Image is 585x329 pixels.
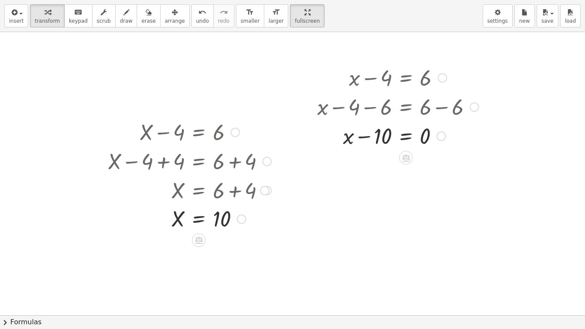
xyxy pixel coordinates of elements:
[30,4,65,27] button: transform
[141,18,155,24] span: erase
[35,18,60,24] span: transform
[514,4,535,27] button: new
[97,18,111,24] span: scrub
[137,4,160,27] button: erase
[519,18,530,24] span: new
[483,4,513,27] button: settings
[213,4,234,27] button: redoredo
[487,18,508,24] span: settings
[218,18,230,24] span: redo
[64,4,93,27] button: keyboardkeypad
[541,18,553,24] span: save
[264,4,288,27] button: format_sizelarger
[295,18,319,24] span: fullscreen
[537,4,558,27] button: save
[198,7,206,18] i: undo
[399,151,413,164] div: Apply the same math to both sides of the equation
[269,18,284,24] span: larger
[165,18,185,24] span: arrange
[560,4,581,27] button: load
[236,4,264,27] button: format_sizesmaller
[246,7,254,18] i: format_size
[272,7,280,18] i: format_size
[4,4,28,27] button: insert
[69,18,88,24] span: keypad
[191,4,214,27] button: undoundo
[115,4,137,27] button: draw
[9,18,24,24] span: insert
[160,4,190,27] button: arrange
[192,233,206,247] div: Apply the same math to both sides of the equation
[565,18,576,24] span: load
[74,7,82,18] i: keyboard
[120,18,133,24] span: draw
[241,18,260,24] span: smaller
[196,18,209,24] span: undo
[290,4,324,27] button: fullscreen
[92,4,116,27] button: scrub
[220,7,228,18] i: redo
